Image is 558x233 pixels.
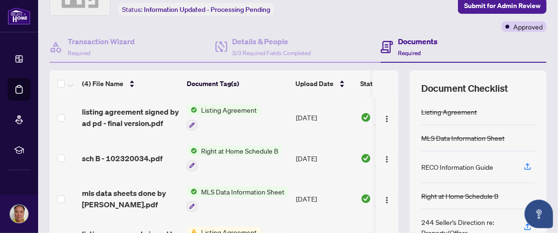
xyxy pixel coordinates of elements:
span: sch B - 102320034.pdf [82,153,162,164]
th: Status [356,70,437,97]
img: Logo [383,196,391,204]
img: Profile Icon [10,205,28,223]
span: Approved [513,21,543,32]
span: Upload Date [295,78,334,89]
td: [DATE] [292,179,357,220]
span: Required [68,49,91,57]
div: MLS Data Information Sheet [421,133,505,143]
button: Status IconListing Agreement [187,105,261,130]
h4: Details & People [232,36,311,47]
span: MLS Data Information Sheet [197,186,288,197]
span: Document Approved [375,188,434,209]
img: Status Icon [187,186,197,197]
div: Right at Home Schedule B [421,191,498,201]
img: Document Status [361,112,371,123]
h4: Transaction Wizard [68,36,135,47]
span: Document Checklist [421,82,508,95]
img: logo [8,7,30,25]
button: Logo [379,110,395,125]
span: Listing Agreement [197,105,261,115]
span: Status [360,78,380,89]
span: 3/3 Required Fields Completed [232,49,311,57]
td: [DATE] [292,97,357,138]
span: (4) File Name [82,78,123,89]
span: Information Updated - Processing Pending [144,5,270,14]
span: Right at Home Schedule B [197,146,282,156]
span: Required [398,49,421,57]
img: Status Icon [187,105,197,115]
th: Upload Date [292,70,356,97]
h4: Documents [398,36,437,47]
div: RECO Information Guide [421,162,493,172]
img: Logo [383,155,391,163]
span: Document Approved [375,107,434,128]
button: Logo [379,191,395,206]
span: Document Approved [375,148,434,169]
img: Document Status [361,153,371,164]
td: [DATE] [292,138,357,179]
button: Open asap [525,200,553,228]
img: Status Icon [187,146,197,156]
div: Listing Agreement [421,107,477,117]
img: Logo [383,115,391,123]
span: listing agreement signed by ad pd - final version.pdf [82,106,179,129]
img: Document Status [361,194,371,204]
th: Document Tag(s) [183,70,292,97]
button: Status IconRight at Home Schedule B [187,146,282,171]
div: Status: [118,3,274,16]
button: Status IconMLS Data Information Sheet [187,186,288,212]
th: (4) File Name [78,70,183,97]
button: Logo [379,151,395,166]
span: mls data sheets done by [PERSON_NAME].pdf [82,187,179,210]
